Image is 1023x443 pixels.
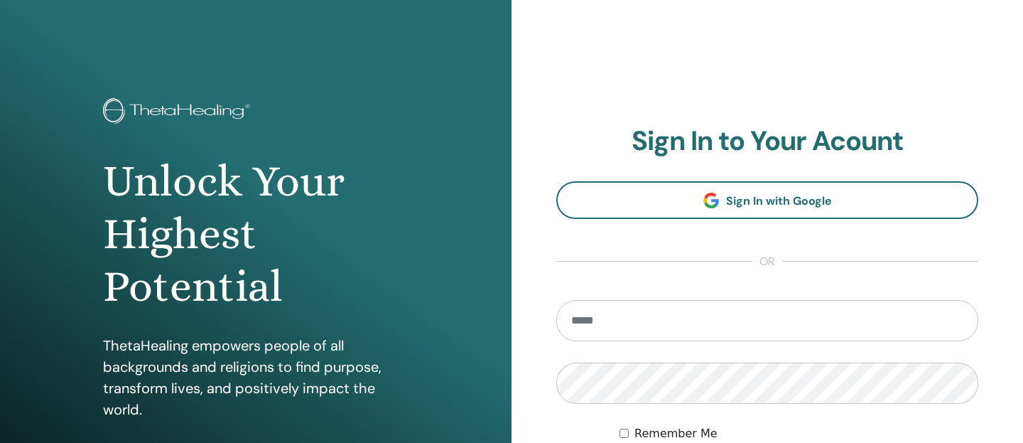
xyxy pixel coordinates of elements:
[556,125,978,158] h2: Sign In to Your Acount
[634,425,718,442] label: Remember Me
[619,425,978,442] div: Keep me authenticated indefinitely or until I manually logout
[752,253,782,270] span: or
[103,155,408,314] h1: Unlock Your Highest Potential
[103,335,408,420] p: ThetaHealing empowers people of all backgrounds and religions to find purpose, transform lives, a...
[726,193,832,208] span: Sign In with Google
[556,181,978,219] a: Sign In with Google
